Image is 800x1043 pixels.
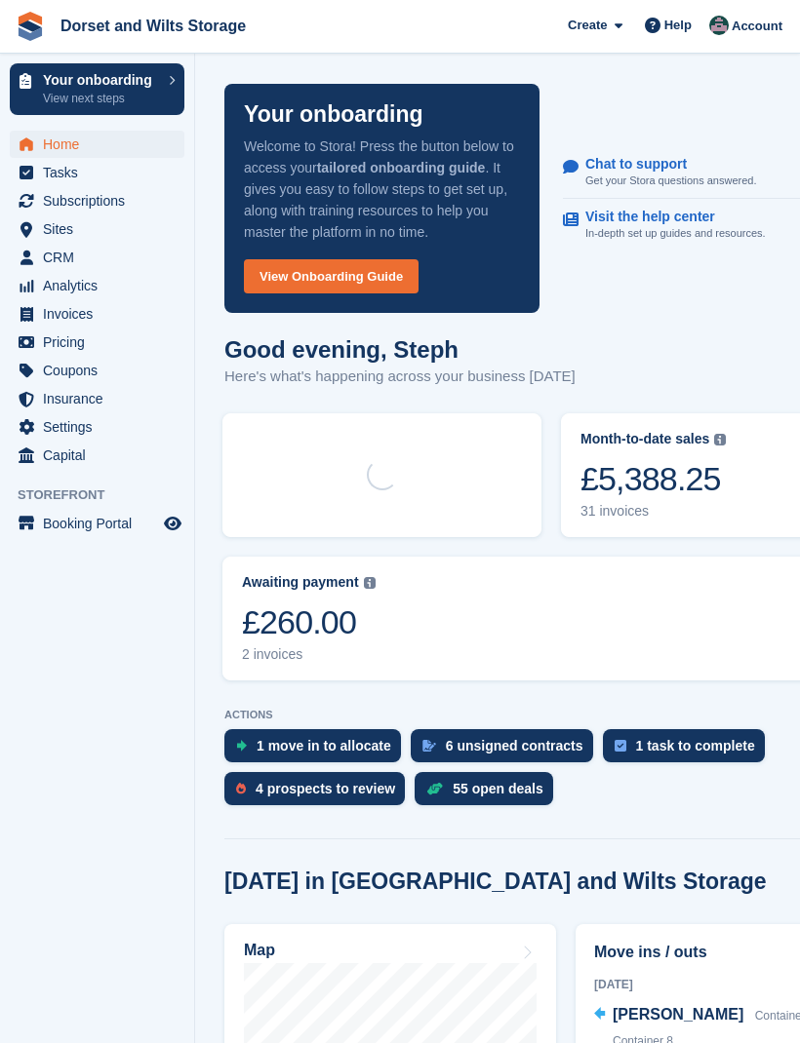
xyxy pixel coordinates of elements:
[568,16,607,35] span: Create
[10,244,184,271] a: menu
[613,1006,743,1023] span: [PERSON_NAME]
[585,225,766,242] p: In-depth set up guides and resources.
[415,772,563,815] a: 55 open deals
[43,442,160,469] span: Capital
[10,215,184,243] a: menu
[664,16,692,35] span: Help
[242,574,359,591] div: Awaiting payment
[161,512,184,535] a: Preview store
[236,783,246,794] img: prospect-51fa495bee0391a8d652442698ab0144808aea92771e9ea1ae160a38d050c398.svg
[446,738,583,753] div: 6 unsigned contracts
[244,942,275,959] h2: Map
[43,300,160,328] span: Invoices
[244,259,419,293] a: View Onboarding Guide
[224,772,415,815] a: 4 prospects to review
[43,413,160,441] span: Settings
[580,503,726,520] div: 31 invoices
[43,244,160,271] span: CRM
[364,577,376,589] img: icon-info-grey-7440780725fd019a000dd9b08b2336e03edf1995a4989e88bcd33f0948082b44.svg
[426,782,443,795] img: deal-1b604bf984904fb50ccaf53a9ad4b4a5d6e5aea283cecdc64d6e3604feb123c2.svg
[10,159,184,186] a: menu
[224,336,576,363] h1: Good evening, Steph
[242,602,376,642] div: £260.00
[43,385,160,412] span: Insurance
[317,160,486,175] strong: tailored onboarding guide
[603,729,775,772] a: 1 task to complete
[10,442,184,469] a: menu
[43,328,160,356] span: Pricing
[43,131,160,158] span: Home
[411,729,603,772] a: 6 unsigned contracts
[580,431,709,447] div: Month-to-date sales
[422,740,436,752] img: contract_signature_icon-13c848040528278c33f63329250d36e43548de30e8caae1d1a13099fd9432cc5.svg
[585,173,756,189] p: Get your Stora questions answered.
[43,272,160,299] span: Analytics
[53,10,254,42] a: Dorset and Wilts Storage
[10,328,184,356] a: menu
[43,357,160,384] span: Coupons
[615,740,626,752] img: task-75834270c22a3079a89374b754ae025e5fb1db73e45f91037f5363f120a921f8.svg
[10,63,184,115] a: Your onboarding View next steps
[43,215,160,243] span: Sites
[43,187,160,214] span: Subscriptions
[10,272,184,299] a: menu
[585,209,750,225] p: Visit the help center
[43,159,160,186] span: Tasks
[636,738,755,753] div: 1 task to complete
[242,646,376,663] div: 2 invoices
[10,187,184,214] a: menu
[16,12,45,41] img: stora-icon-8386f47178a22dfd0bd8f6a31ec36ba5ce8667c1dd55bd0f319d3a0aa187defe.svg
[236,740,247,752] img: move_ins_to_allocate_icon-fdf77a2bb77ea45bf5b3d319d69a93e2d87916cf1d5bf7949dd705db3b84f3ca.svg
[43,73,159,87] p: Your onboarding
[224,729,411,772] a: 1 move in to allocate
[453,781,543,796] div: 55 open deals
[709,16,729,35] img: Steph Chick
[18,485,194,505] span: Storefront
[244,103,423,126] p: Your onboarding
[10,510,184,537] a: menu
[224,869,767,895] h2: [DATE] in [GEOGRAPHIC_DATA] and Wilts Storage
[580,459,726,499] div: £5,388.25
[732,17,782,36] span: Account
[43,90,159,107] p: View next steps
[10,131,184,158] a: menu
[585,156,740,173] p: Chat to support
[244,135,520,243] p: Welcome to Stora! Press the button below to access your . It gives you easy to follow steps to ge...
[10,413,184,441] a: menu
[43,510,160,537] span: Booking Portal
[10,357,184,384] a: menu
[257,738,391,753] div: 1 move in to allocate
[224,366,576,388] p: Here's what's happening across your business [DATE]
[10,300,184,328] a: menu
[10,385,184,412] a: menu
[714,434,726,445] img: icon-info-grey-7440780725fd019a000dd9b08b2336e03edf1995a4989e88bcd33f0948082b44.svg
[256,781,395,796] div: 4 prospects to review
